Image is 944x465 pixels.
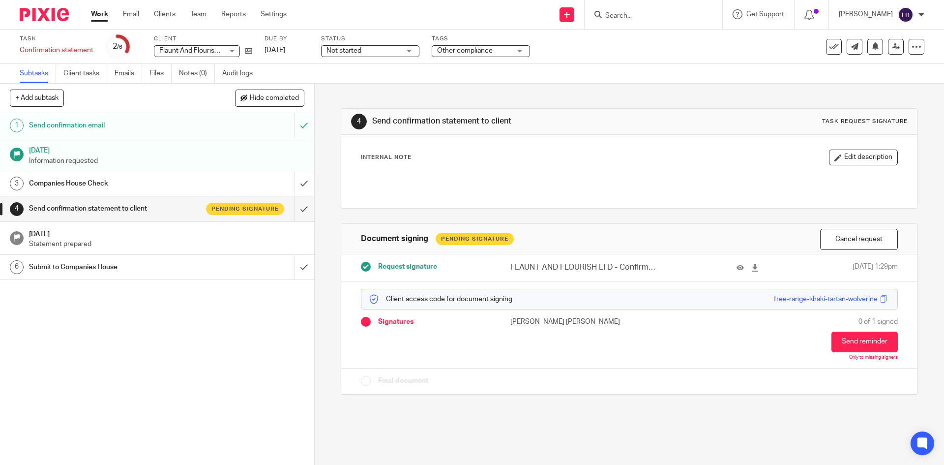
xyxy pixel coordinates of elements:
label: Client [154,35,252,43]
div: 4 [351,114,367,129]
span: [DATE] 1:29pm [853,262,898,273]
div: Task request signature [822,118,908,125]
h1: Send confirmation statement to client [372,116,650,126]
a: Team [190,9,206,19]
div: 1 [10,119,24,132]
img: Pixie [20,8,69,21]
span: Request signature [378,262,437,272]
p: FLAUNT AND FLOURISH LTD - Confirmation Statement details made up to [DATE].pdf [510,262,659,273]
h1: Companies House Check [29,176,199,191]
label: Status [321,35,419,43]
div: 6 [10,260,24,274]
button: Edit description [829,150,898,165]
div: Pending Signature [436,233,514,245]
p: [PERSON_NAME] [PERSON_NAME] [510,317,629,327]
a: Email [123,9,139,19]
h1: [DATE] [29,227,304,239]
a: Clients [154,9,176,19]
a: Audit logs [222,64,260,83]
div: 2 [113,41,122,52]
small: /6 [117,44,122,50]
span: Hide completed [250,94,299,102]
p: Client access code for document signing [369,294,512,304]
span: Not started [326,47,361,54]
span: Other compliance [437,47,493,54]
div: 3 [10,177,24,190]
span: 0 of 1 signed [858,317,898,327]
div: 4 [10,202,24,216]
a: Settings [261,9,287,19]
div: free-range-khaki-tartan-wolverine [774,294,878,304]
button: Hide completed [235,90,304,106]
a: Files [149,64,172,83]
p: [PERSON_NAME] [839,9,893,19]
label: Due by [265,35,309,43]
a: Subtasks [20,64,56,83]
button: + Add subtask [10,90,64,106]
button: Send reminder [831,332,898,352]
p: Information requested [29,156,304,166]
a: Notes (0) [179,64,215,83]
label: Tags [432,35,530,43]
span: Flaunt And Flourish Ltd [159,47,230,54]
span: Get Support [746,11,784,18]
div: Confirmation statement [20,45,93,55]
p: Statement prepared [29,239,304,249]
span: [DATE] [265,47,285,54]
h1: Document signing [361,234,428,244]
label: Task [20,35,93,43]
a: Client tasks [63,64,107,83]
h1: [DATE] [29,143,304,155]
span: Signatures [378,317,413,327]
button: Cancel request [820,229,898,250]
a: Reports [221,9,246,19]
p: Internal Note [361,154,412,161]
h1: Send confirmation email [29,118,199,133]
input: Search [604,12,693,21]
h1: Send confirmation statement to client [29,201,199,216]
img: svg%3E [898,7,914,23]
h1: Submit to Companies House [29,260,199,275]
a: Work [91,9,108,19]
p: Only to missing signers [849,355,898,361]
a: Emails [115,64,142,83]
span: Pending signature [211,205,279,213]
span: Final document [378,376,428,386]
